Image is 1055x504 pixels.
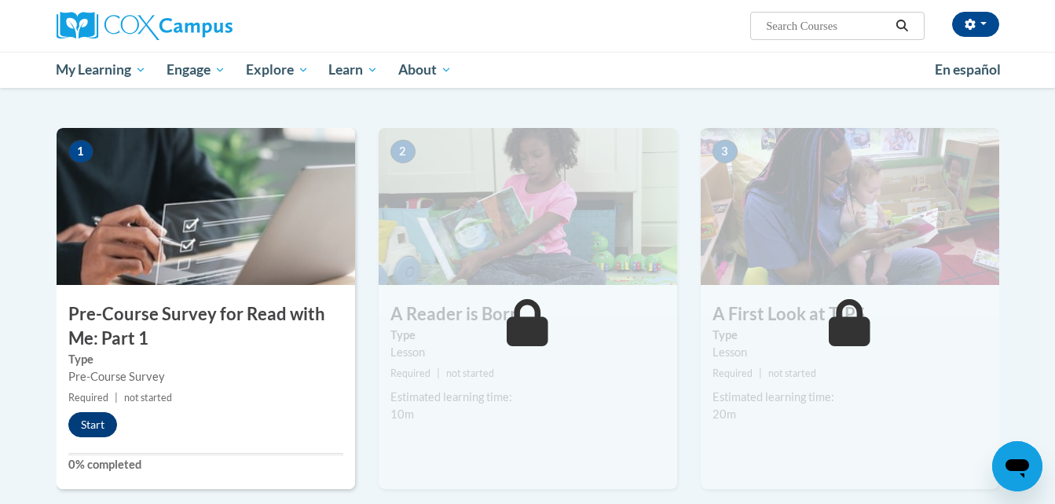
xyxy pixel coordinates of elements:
[398,60,452,79] span: About
[56,60,146,79] span: My Learning
[437,367,440,379] span: |
[68,412,117,437] button: Start
[57,12,355,40] a: Cox Campus
[379,128,677,285] img: Course Image
[925,53,1011,86] a: En español
[388,52,462,88] a: About
[390,389,665,406] div: Estimated learning time:
[935,61,1001,78] span: En español
[57,128,355,285] img: Course Image
[328,60,378,79] span: Learn
[390,407,414,421] span: 10m
[68,351,343,368] label: Type
[701,302,999,327] h3: A First Look at TIPS
[390,140,416,163] span: 2
[318,52,388,88] a: Learn
[712,389,987,406] div: Estimated learning time:
[712,327,987,344] label: Type
[57,12,233,40] img: Cox Campus
[379,302,677,327] h3: A Reader is Born
[167,60,225,79] span: Engage
[246,60,309,79] span: Explore
[446,367,494,379] span: not started
[890,16,914,35] button: Search
[712,367,753,379] span: Required
[390,367,430,379] span: Required
[68,368,343,385] div: Pre-Course Survey
[46,52,157,88] a: My Learning
[390,344,665,361] div: Lesson
[57,302,355,351] h3: Pre-Course Survey for Read with Me: Part 1
[156,52,236,88] a: Engage
[992,441,1042,491] iframe: Button to launch messaging window
[115,392,118,404] span: |
[768,367,816,379] span: not started
[764,16,890,35] input: Search Courses
[68,140,93,163] span: 1
[236,52,319,88] a: Explore
[712,344,987,361] div: Lesson
[712,140,738,163] span: 3
[390,327,665,344] label: Type
[68,456,343,473] label: 0% completed
[124,392,172,404] span: not started
[712,407,736,421] span: 20m
[33,52,1023,88] div: Main menu
[952,12,999,37] button: Account Settings
[701,128,999,285] img: Course Image
[759,367,762,379] span: |
[68,392,108,404] span: Required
